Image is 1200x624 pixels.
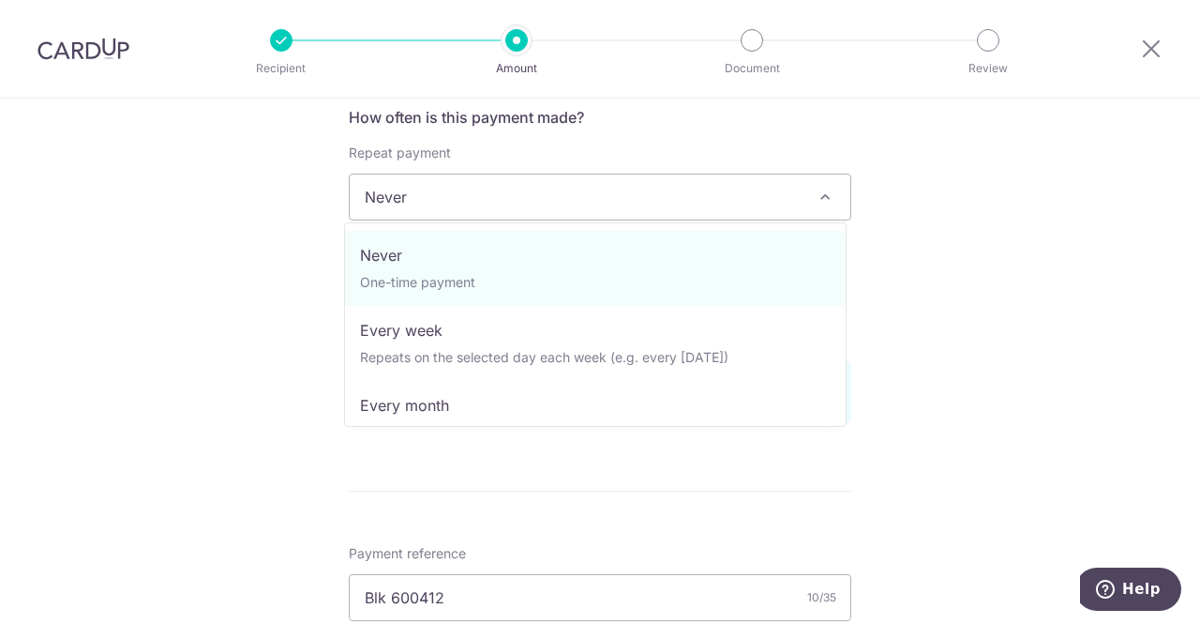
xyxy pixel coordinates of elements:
h5: How often is this payment made? [349,106,851,129]
small: Repeats on the selected day each week (e.g. every [DATE]) [360,349,728,365]
p: Every month [360,394,831,417]
span: Never [350,175,850,220]
iframe: Opens a widget where you can find more information [1080,568,1181,615]
p: Every week [360,319,831,342]
span: Never [349,174,851,221]
p: Review [919,59,1057,78]
p: Document [682,59,821,78]
img: CardUp [37,38,129,60]
p: Recipient [212,59,351,78]
p: Never [360,244,831,266]
div: 10/35 [807,588,836,607]
label: Repeat payment [349,144,451,162]
small: One-time payment [360,274,475,290]
p: Amount [447,59,586,78]
span: Payment reference [349,544,466,563]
